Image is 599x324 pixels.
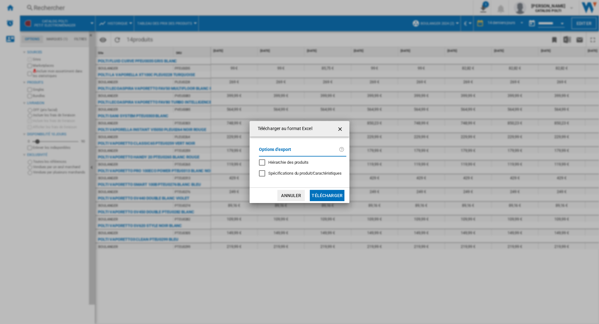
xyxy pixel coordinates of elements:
h4: Télécharger au format Excel [255,126,312,132]
button: getI18NText('BUTTONS.CLOSE_DIALOG') [334,123,347,135]
span: Hiérarchie des produits [268,160,309,165]
span: Spécifications du produit/Caractéristiques [268,171,342,176]
label: Options d'export [259,146,339,157]
md-dialog: Télécharger au ... [250,121,349,203]
md-checkbox: Hiérarchie des produits [259,160,341,166]
button: Télécharger [310,190,344,201]
ng-md-icon: getI18NText('BUTTONS.CLOSE_DIALOG') [337,125,344,133]
button: Annuler [277,190,305,201]
div: S'applique uniquement à la vision catégorie [268,171,342,176]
